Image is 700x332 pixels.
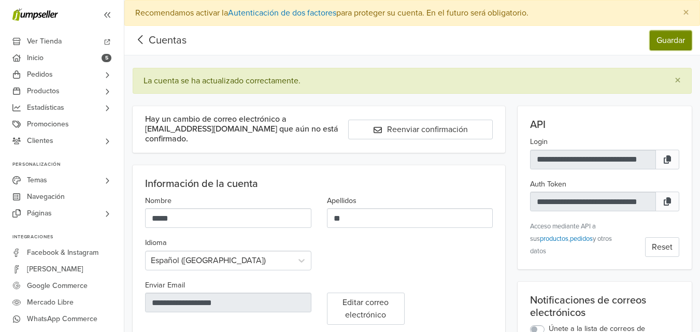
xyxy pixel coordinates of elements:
[27,189,65,205] span: Navegación
[145,280,185,291] label: Enviar Email
[149,34,187,47] a: Cuentas
[145,178,493,190] div: Información de la cuenta
[27,205,52,222] span: Páginas
[683,5,689,20] span: ×
[27,50,44,66] span: Inicio
[530,119,679,131] div: API
[27,99,64,116] span: Estadísticas
[27,83,60,99] span: Productos
[570,235,593,243] a: pedidos
[327,195,356,207] label: Apellidos
[27,244,98,261] span: Facebook & Instagram
[530,222,612,255] small: Acceso mediante API a sus , y otros datos
[27,311,97,327] span: WhatsApp Commerce
[675,73,681,88] span: ×
[27,116,69,133] span: Promociones
[27,261,83,278] span: [PERSON_NAME]
[102,54,111,62] span: 5
[145,114,348,145] h6: Hay un cambio de correo electrónico a [EMAIL_ADDRESS][DOMAIN_NAME] que aún no está confirmado.
[540,235,568,243] a: productos
[327,293,405,325] button: Editar correo electrónico
[228,8,336,18] a: Autenticación de dos factores
[645,237,679,257] button: Reset
[530,294,679,319] div: Notificaciones de correos electrónicos
[27,294,74,311] span: Mercado Libre
[673,1,699,25] button: Close
[27,66,53,83] span: Pedidos
[27,133,53,149] span: Clientes
[530,179,566,190] label: Auth Token
[145,237,167,249] label: Idioma
[12,162,124,168] p: Personalización
[27,172,47,189] span: Temas
[650,31,692,50] button: Guardar
[145,195,172,207] label: Nombre
[27,278,88,294] span: Google Commerce
[530,136,548,148] label: Login
[27,33,62,50] span: Ver Tienda
[12,234,124,240] p: Integraciones
[348,120,493,139] button: Reenviar confirmación
[144,76,301,86] div: La cuenta se ha actualizado correctamente.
